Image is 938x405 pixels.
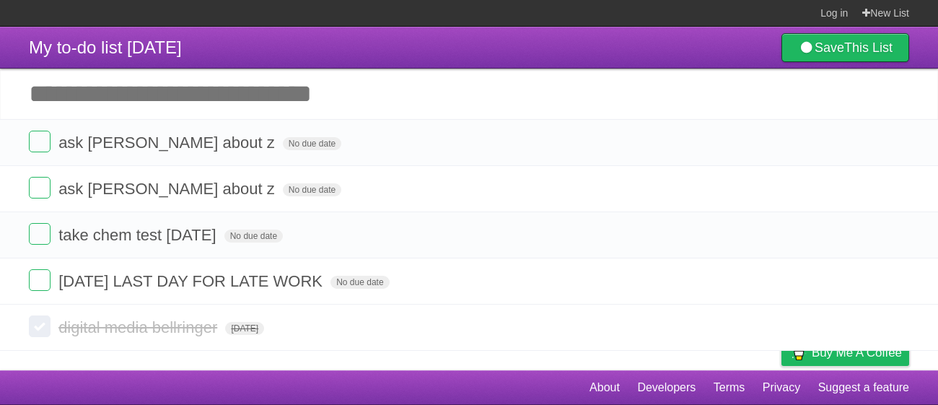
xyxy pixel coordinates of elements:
[781,339,909,366] a: Buy me a coffee
[29,315,51,337] label: Done
[225,322,264,335] span: [DATE]
[283,137,341,150] span: No due date
[29,269,51,291] label: Done
[29,38,182,57] span: My to-do list [DATE]
[58,226,219,244] span: take chem test [DATE]
[58,134,279,152] span: ask [PERSON_NAME] about z
[781,33,909,62] a: SaveThis List
[58,180,279,198] span: ask [PERSON_NAME] about z
[763,374,800,401] a: Privacy
[58,318,221,336] span: digital media bellringer
[714,374,745,401] a: Terms
[637,374,696,401] a: Developers
[330,276,389,289] span: No due date
[589,374,620,401] a: About
[812,340,902,365] span: Buy me a coffee
[224,230,283,243] span: No due date
[789,340,808,365] img: Buy me a coffee
[818,374,909,401] a: Suggest a feature
[58,272,326,290] span: [DATE] LAST DAY FOR LATE WORK
[29,223,51,245] label: Done
[283,183,341,196] span: No due date
[844,40,893,55] b: This List
[29,131,51,152] label: Done
[29,177,51,199] label: Done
